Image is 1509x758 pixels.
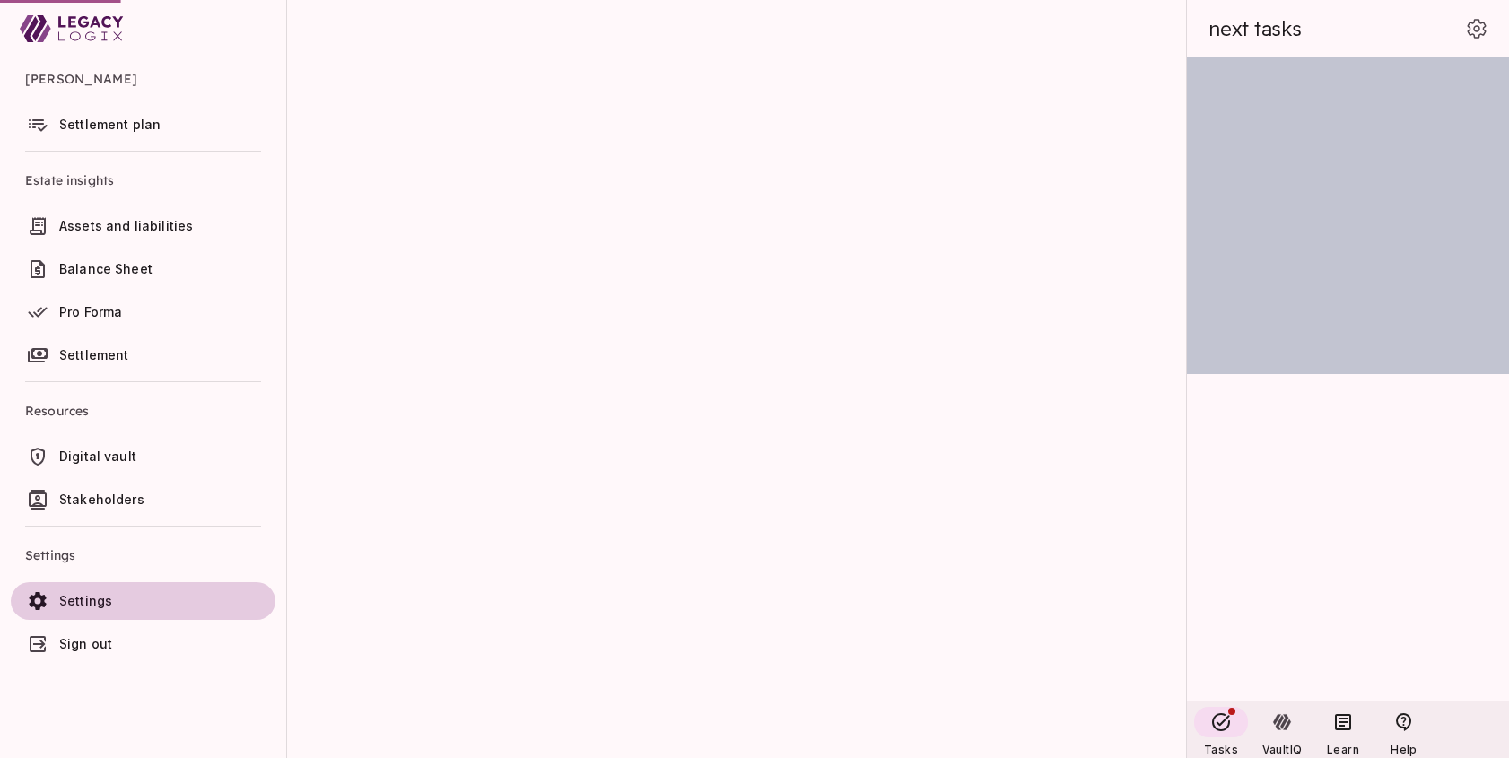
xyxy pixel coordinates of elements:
[59,449,136,464] span: Digital vault
[11,207,275,245] a: Assets and liabilities
[59,117,161,132] span: Settlement plan
[59,304,122,319] span: Pro Forma
[11,293,275,331] a: Pro Forma
[11,336,275,374] a: Settlement
[11,106,275,144] a: Settlement plan
[11,481,275,518] a: Stakeholders
[11,438,275,475] a: Digital vault
[1391,743,1417,756] span: Help
[59,347,129,362] span: Settlement
[1208,16,1302,41] span: next tasks
[1327,743,1359,756] span: Learn
[25,57,261,100] span: [PERSON_NAME]
[11,625,275,663] a: Sign out
[25,389,261,432] span: Resources
[11,582,275,620] a: Settings
[59,218,193,233] span: Assets and liabilities
[1204,743,1238,756] span: Tasks
[59,492,144,507] span: Stakeholders
[25,159,261,202] span: Estate insights
[1262,743,1302,756] span: VaultIQ
[59,593,112,608] span: Settings
[59,636,112,651] span: Sign out
[25,534,261,577] span: Settings
[11,250,275,288] a: Balance Sheet
[59,261,153,276] span: Balance Sheet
